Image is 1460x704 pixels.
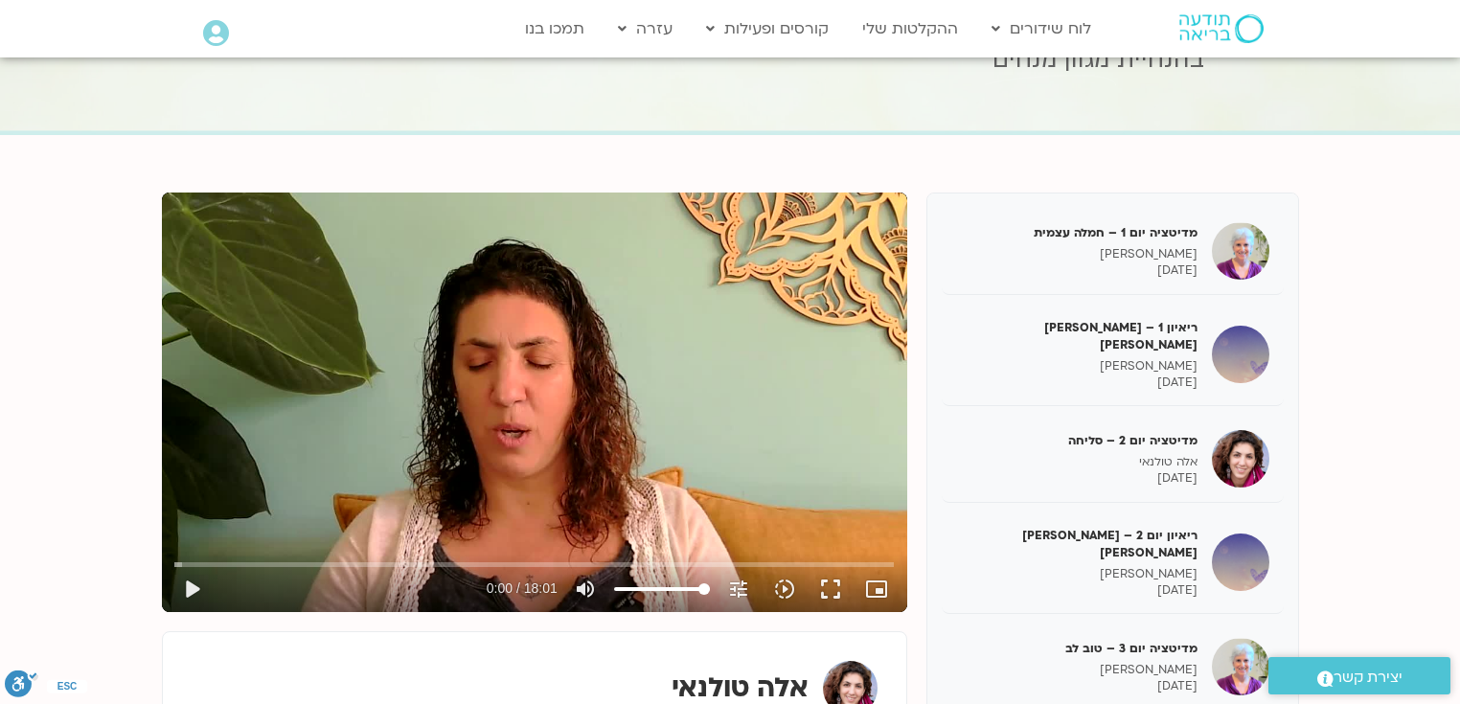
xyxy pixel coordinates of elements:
p: [PERSON_NAME] [956,566,1198,582]
p: [DATE] [956,678,1198,694]
p: [PERSON_NAME] [956,246,1198,262]
h5: מדיטציה יום 1 – חמלה עצמית [956,224,1198,241]
p: [PERSON_NAME] [956,662,1198,678]
img: מדיטציה יום 3 – טוב לב [1212,638,1269,695]
img: ריאיון יום 2 – טארה בראך ודן סיגל [1212,534,1269,591]
p: [DATE] [956,582,1198,599]
img: מדיטציה יום 1 – חמלה עצמית [1212,222,1269,280]
h5: מדיטציה יום 2 – סליחה [956,432,1198,449]
h5: ריאיון יום 2 – [PERSON_NAME] [PERSON_NAME] [956,527,1198,561]
h5: מדיטציה יום 3 – טוב לב [956,640,1198,657]
a: ההקלטות שלי [853,11,968,47]
a: תמכו בנו [515,11,594,47]
h5: ריאיון 1 – [PERSON_NAME] [PERSON_NAME] [956,319,1198,353]
a: עזרה [608,11,682,47]
a: לוח שידורים [982,11,1101,47]
a: קורסים ופעילות [696,11,838,47]
p: [DATE] [956,470,1198,487]
img: תודעה בריאה [1179,14,1264,43]
img: מדיטציה יום 2 – סליחה [1212,430,1269,488]
p: אלה טולנאי [956,454,1198,470]
p: [PERSON_NAME] [956,358,1198,375]
img: ריאיון 1 – טארה בראך וכריסטין נף [1212,326,1269,383]
a: יצירת קשר [1268,657,1450,694]
span: בהנחיית [1117,42,1204,77]
span: יצירת קשר [1334,665,1403,691]
p: [DATE] [956,262,1198,279]
p: [DATE] [956,375,1198,391]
